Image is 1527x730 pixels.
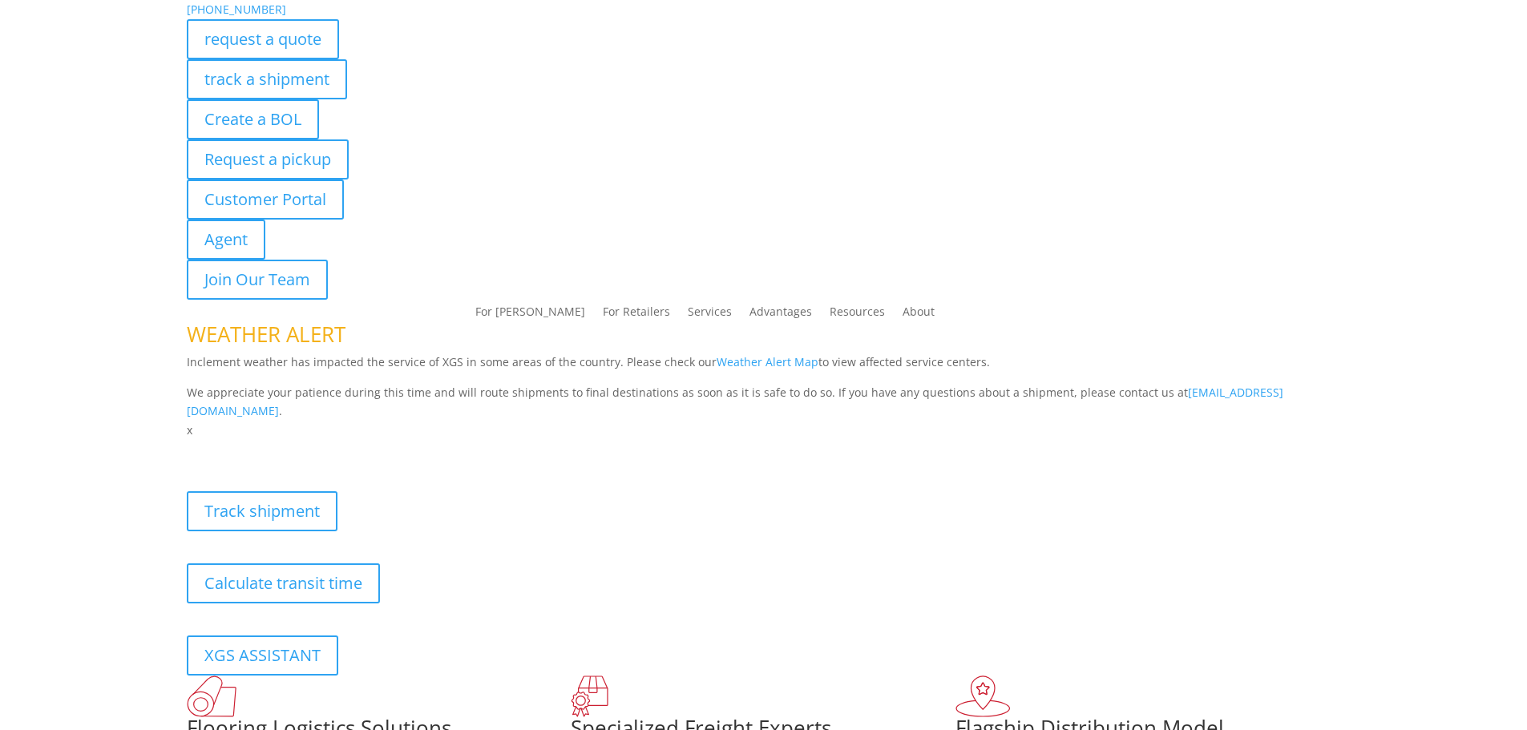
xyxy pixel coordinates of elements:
a: Join Our Team [187,260,328,300]
a: Customer Portal [187,179,344,220]
a: Agent [187,220,265,260]
a: Advantages [749,306,812,324]
a: Track shipment [187,491,337,531]
a: [PHONE_NUMBER] [187,2,286,17]
a: For [PERSON_NAME] [475,306,585,324]
a: request a quote [187,19,339,59]
b: Visibility, transparency, and control for your entire supply chain. [187,442,544,458]
a: track a shipment [187,59,347,99]
img: xgs-icon-total-supply-chain-intelligence-red [187,676,236,717]
a: XGS ASSISTANT [187,635,338,676]
a: Create a BOL [187,99,319,139]
p: Inclement weather has impacted the service of XGS in some areas of the country. Please check our ... [187,353,1341,383]
img: xgs-icon-flagship-distribution-model-red [955,676,1011,717]
span: WEATHER ALERT [187,320,345,349]
a: For Retailers [603,306,670,324]
a: Request a pickup [187,139,349,179]
a: Weather Alert Map [717,354,818,369]
a: Services [688,306,732,324]
a: Calculate transit time [187,563,380,603]
p: We appreciate your patience during this time and will route shipments to final destinations as so... [187,383,1341,421]
p: x [187,421,1341,440]
img: xgs-icon-focused-on-flooring-red [571,676,608,717]
a: About [903,306,935,324]
a: Resources [830,306,885,324]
